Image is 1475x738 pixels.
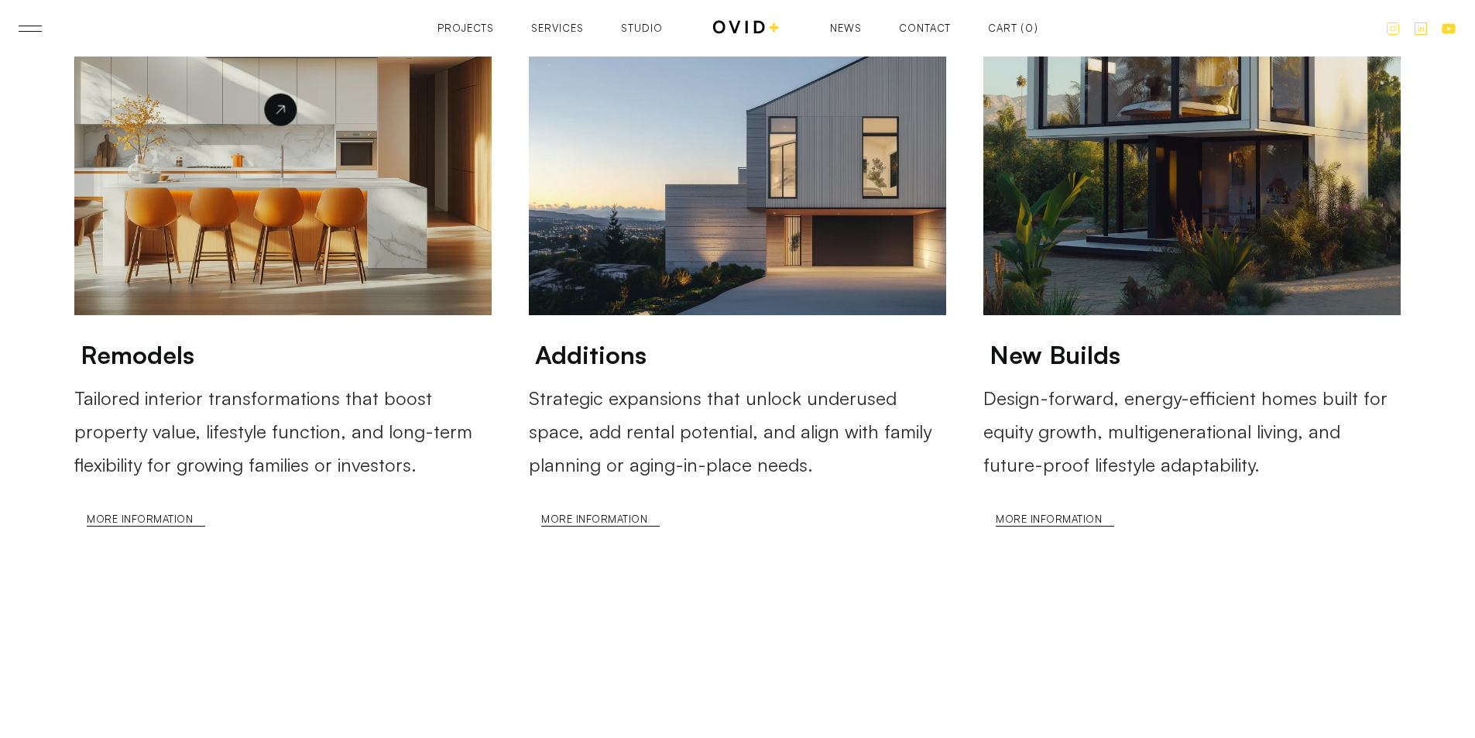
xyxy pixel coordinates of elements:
[988,23,1017,33] div: Cart
[437,23,494,33] a: Projects
[535,339,647,370] strong: Additions
[74,513,193,526] a: More Information
[81,339,194,370] strong: Remodels
[87,513,193,526] div: More Information
[529,513,647,526] a: More Information
[531,23,584,33] a: Services
[1020,23,1024,33] div: (
[983,513,1102,526] a: More Information
[1025,23,1034,33] div: 0
[1034,23,1038,33] div: )
[990,339,1120,370] strong: New Builds
[988,23,1038,33] a: Open empty cart
[529,382,946,482] p: Strategic expansions that unlock underused space, add rental potential, and align with family pla...
[74,382,492,482] p: Tailored interior transformations that boost property value, lifestyle function, and long-term fl...
[996,513,1102,526] div: More Information
[983,382,1401,482] p: Design-forward, energy-efficient homes built for equity growth, multigenerational living, and fut...
[899,23,951,33] a: Contact
[541,513,647,526] div: More Information
[830,23,862,33] a: News
[621,23,663,33] a: Studio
